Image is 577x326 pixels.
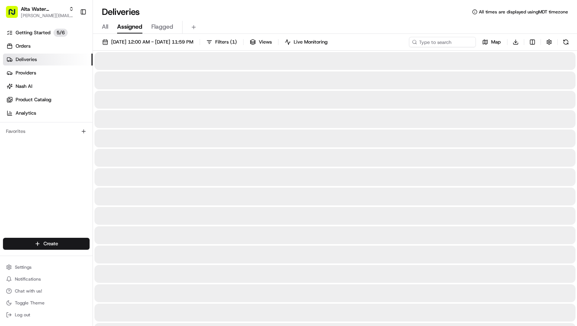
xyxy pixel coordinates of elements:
[281,37,331,47] button: Live Monitoring
[99,37,197,47] button: [DATE] 12:00 AM - [DATE] 11:59 PM
[3,54,93,65] a: Deliveries
[3,27,93,39] a: Getting Started5/6
[3,310,90,320] button: Log out
[3,238,90,250] button: Create
[15,264,32,270] span: Settings
[3,298,90,308] button: Toggle Theme
[21,5,66,13] button: Alta Water Holdings
[3,3,77,21] button: Alta Water Holdings[PERSON_NAME][EMAIL_ADDRESS][DOMAIN_NAME]
[479,9,568,15] span: All times are displayed using MDT timezone
[15,300,45,306] span: Toggle Theme
[259,39,272,45] span: Views
[561,37,571,47] button: Refresh
[102,6,140,18] h1: Deliveries
[43,240,58,247] span: Create
[16,43,30,49] span: Orders
[16,56,37,63] span: Deliveries
[15,312,30,318] span: Log out
[3,107,93,119] a: Analytics
[3,40,93,52] a: Orders
[3,94,93,106] a: Product Catalog
[3,125,90,137] div: Favorites
[102,22,108,31] span: All
[215,39,237,45] span: Filters
[16,96,51,103] span: Product Catalog
[16,29,51,36] span: Getting Started
[203,37,240,47] button: Filters(1)
[15,276,41,282] span: Notifications
[409,37,476,47] input: Type to search
[117,22,142,31] span: Assigned
[111,39,193,45] span: [DATE] 12:00 AM - [DATE] 11:59 PM
[16,110,36,116] span: Analytics
[54,29,68,37] p: 5 / 6
[3,80,93,92] a: Nash AI
[479,37,504,47] button: Map
[21,13,74,19] button: [PERSON_NAME][EMAIL_ADDRESS][DOMAIN_NAME]
[294,39,328,45] span: Live Monitoring
[491,39,501,45] span: Map
[3,262,90,272] button: Settings
[15,288,42,294] span: Chat with us!
[3,274,90,284] button: Notifications
[3,67,93,79] a: Providers
[246,37,275,47] button: Views
[3,286,90,296] button: Chat with us!
[16,83,32,90] span: Nash AI
[230,39,237,45] span: ( 1 )
[151,22,173,31] span: Flagged
[16,70,36,76] span: Providers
